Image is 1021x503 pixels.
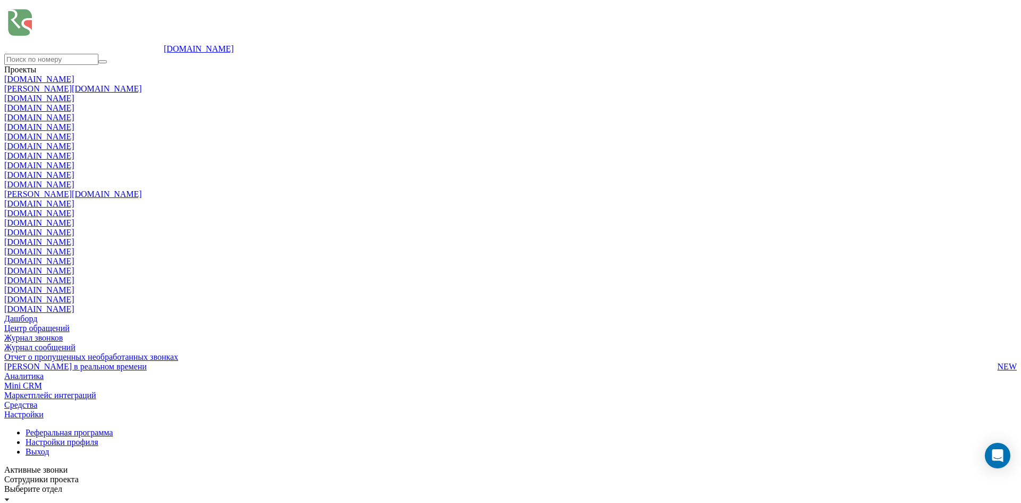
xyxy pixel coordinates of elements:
[4,372,44,381] a: Аналитика
[4,475,1017,484] div: Сотрудники проекта
[4,257,74,266] a: [DOMAIN_NAME]
[4,333,63,343] span: Журнал звонков
[4,65,1017,75] div: Проекты
[4,199,74,208] a: [DOMAIN_NAME]
[4,228,74,237] a: [DOMAIN_NAME]
[4,122,74,131] a: [DOMAIN_NAME]
[4,410,44,419] a: Настройки
[985,443,1010,468] div: Open Intercom Messenger
[4,266,74,275] a: [DOMAIN_NAME]
[4,352,178,362] span: Отчет о пропущенных необработанных звонках
[4,209,74,218] a: [DOMAIN_NAME]
[4,161,74,170] a: [DOMAIN_NAME]
[4,391,96,400] a: Маркетплейс интеграций
[4,484,1017,494] div: Выберите отдел
[4,304,74,314] a: [DOMAIN_NAME]
[4,4,164,52] img: Ringostat logo
[4,94,74,103] a: [DOMAIN_NAME]
[4,381,42,390] a: Mini CRM
[4,314,37,323] a: Дашборд
[164,44,234,53] a: [DOMAIN_NAME]
[4,343,1017,352] a: Журнал сообщений
[4,237,74,246] a: [DOMAIN_NAME]
[26,438,98,447] a: Настройки профиля
[4,247,74,256] a: [DOMAIN_NAME]
[4,465,1017,475] div: Активные звонки
[4,189,142,199] a: [PERSON_NAME][DOMAIN_NAME]
[4,151,74,160] a: [DOMAIN_NAME]
[4,400,37,409] a: Средства
[4,103,74,112] a: [DOMAIN_NAME]
[4,170,74,179] a: [DOMAIN_NAME]
[4,352,1017,362] a: Отчет о пропущенных необработанных звонках
[4,54,98,65] input: Поиск по номеру
[4,113,74,122] a: [DOMAIN_NAME]
[4,132,74,141] a: [DOMAIN_NAME]
[4,142,74,151] a: [DOMAIN_NAME]
[4,180,74,189] a: [DOMAIN_NAME]
[26,428,113,437] a: Реферальная программа
[4,75,74,84] a: [DOMAIN_NAME]
[4,295,74,304] a: [DOMAIN_NAME]
[26,447,49,456] a: Выход
[4,324,70,333] a: Центр обращений
[4,218,74,227] a: [DOMAIN_NAME]
[4,362,147,372] span: [PERSON_NAME] в реальном времени
[4,333,1017,343] a: Журнал звонков
[4,285,74,294] a: [DOMAIN_NAME]
[4,84,142,93] a: [PERSON_NAME][DOMAIN_NAME]
[4,276,74,285] a: [DOMAIN_NAME]
[998,362,1017,372] span: NEW
[4,343,76,352] span: Журнал сообщений
[4,362,1017,372] a: [PERSON_NAME] в реальном времениNEW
